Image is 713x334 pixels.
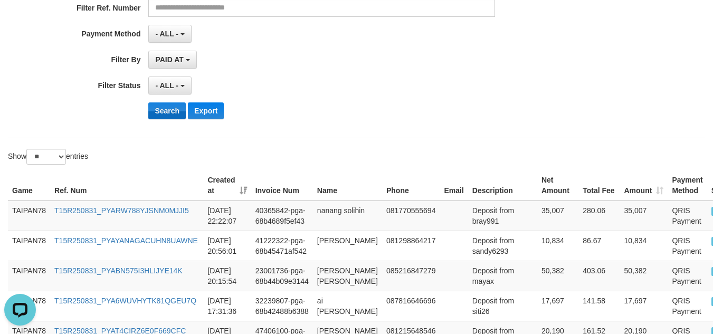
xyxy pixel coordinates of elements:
button: Export [188,102,224,119]
td: 50,382 [537,261,578,291]
button: - ALL - [148,77,191,94]
td: [DATE] 20:56:01 [203,231,251,261]
button: Open LiveChat chat widget [4,4,36,36]
td: 50,382 [620,261,668,291]
td: 32239807-pga-68b42488b6388 [251,291,313,321]
th: Created at: activate to sort column ascending [203,170,251,201]
td: [PERSON_NAME] [313,231,382,261]
select: Showentries [26,149,66,165]
td: 141.58 [578,291,620,321]
td: 35,007 [620,201,668,231]
th: Invoice Num [251,170,313,201]
td: 087816646696 [382,291,440,321]
th: Amount: activate to sort column ascending [620,170,668,201]
a: T15R250831_PYARW788YJSNM0MJJI5 [54,206,189,215]
td: 10,834 [620,231,668,261]
button: PAID AT [148,51,196,69]
td: Deposit from mayax [468,261,537,291]
td: 17,697 [537,291,578,321]
td: 081298864217 [382,231,440,261]
td: ai [PERSON_NAME] [313,291,382,321]
td: Deposit from sandy6293 [468,231,537,261]
td: QRIS Payment [668,231,707,261]
td: 23001736-pga-68b44b09e3144 [251,261,313,291]
th: Payment Method [668,170,707,201]
td: TAIPAN78 [8,201,50,231]
td: 35,007 [537,201,578,231]
span: - ALL - [155,30,178,38]
th: Ref. Num [50,170,203,201]
th: Email [440,170,468,201]
td: TAIPAN78 [8,231,50,261]
td: 403.06 [578,261,620,291]
td: QRIS Payment [668,291,707,321]
td: 085216847279 [382,261,440,291]
td: 081770555694 [382,201,440,231]
td: nanang solihin [313,201,382,231]
th: Game [8,170,50,201]
td: 86.67 [578,231,620,261]
span: PAID AT [155,55,183,64]
td: Deposit from bray991 [468,201,537,231]
td: 40365842-pga-68b4689f5ef43 [251,201,313,231]
td: 41222322-pga-68b45471af542 [251,231,313,261]
td: Deposit from siti26 [468,291,537,321]
th: Description [468,170,537,201]
th: Name [313,170,382,201]
td: 280.06 [578,201,620,231]
a: T15R250831_PYABN575I3HLIJYE14K [54,266,183,275]
button: Search [148,102,186,119]
a: T15R250831_PYA6WUVHYTK81QGEU7Q [54,297,196,305]
td: QRIS Payment [668,261,707,291]
span: - ALL - [155,81,178,90]
th: Total Fee [578,170,620,201]
td: TAIPAN78 [8,261,50,291]
td: 17,697 [620,291,668,321]
label: Show entries [8,149,88,165]
th: Net Amount [537,170,578,201]
td: [PERSON_NAME] [PERSON_NAME] [313,261,382,291]
td: [DATE] 17:31:36 [203,291,251,321]
td: QRIS Payment [668,201,707,231]
td: [DATE] 20:15:54 [203,261,251,291]
td: 10,834 [537,231,578,261]
button: - ALL - [148,25,191,43]
a: T15R250831_PYAYANAGACUHN8UAWNE [54,236,198,245]
td: [DATE] 22:22:07 [203,201,251,231]
th: Phone [382,170,440,201]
